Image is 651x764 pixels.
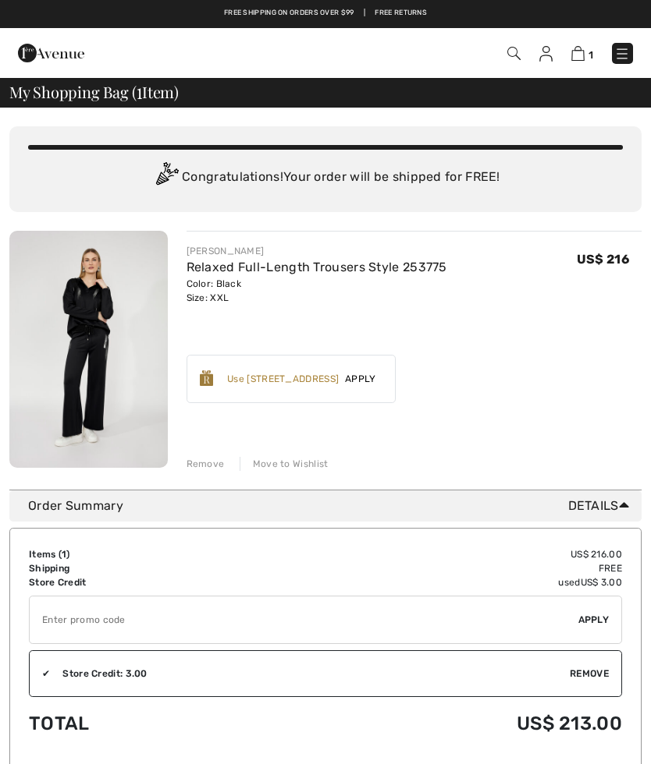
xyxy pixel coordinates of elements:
div: Congratulations! Your order will be shipped for FREE! [28,162,623,193]
span: | [364,8,365,19]
td: Store Credit [29,575,245,589]
img: Search [507,47,521,60]
td: US$ 216.00 [245,547,622,561]
input: Promo code [30,596,578,643]
a: 1ère Avenue [18,44,84,59]
td: Free [245,561,622,575]
img: Menu [614,46,630,62]
div: Move to Wishlist [240,457,329,471]
td: Shipping [29,561,245,575]
td: US$ 213.00 [245,697,622,750]
span: 1 [62,549,66,560]
td: Items ( ) [29,547,245,561]
img: Congratulation2.svg [151,162,182,193]
span: Apply [578,613,610,627]
span: My Shopping Bag ( Item) [9,84,179,100]
div: Color: Black Size: XXL [187,277,447,305]
span: Remove [570,667,609,681]
img: Reward-Logo.svg [200,370,214,386]
td: Total [29,697,245,750]
img: My Info [539,46,553,62]
a: Free Returns [375,8,427,19]
span: US$ 3.00 [581,577,622,588]
div: ✔ [30,667,50,681]
div: [PERSON_NAME] [187,244,447,258]
span: Apply [339,372,382,386]
span: Details [568,497,635,515]
div: Remove [187,457,225,471]
td: used [245,575,622,589]
a: Free shipping on orders over $99 [224,8,354,19]
span: US$ 216 [577,252,629,267]
img: Relaxed Full-Length Trousers Style 253775 [9,231,168,468]
span: 1 [589,49,593,61]
img: Shopping Bag [571,46,585,61]
a: 1 [571,44,593,62]
div: Use [STREET_ADDRESS] [227,372,339,386]
img: 1ère Avenue [18,37,84,69]
div: Store Credit: 3.00 [50,667,570,681]
div: Order Summary [28,497,635,515]
a: Relaxed Full-Length Trousers Style 253775 [187,260,447,274]
span: 1 [137,80,142,101]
